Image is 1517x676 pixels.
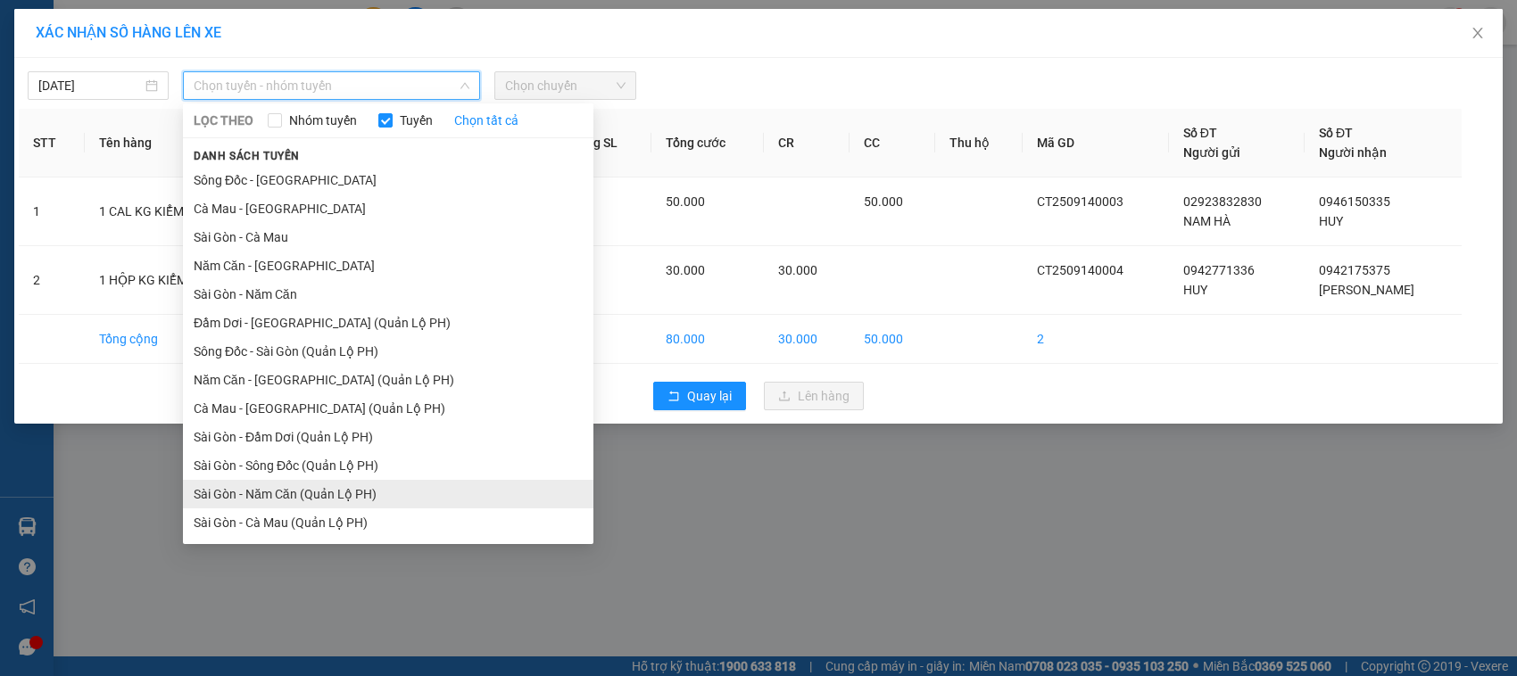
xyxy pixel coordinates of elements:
[1319,214,1343,228] span: HUY
[864,194,903,209] span: 50.000
[19,109,85,177] th: STT
[183,251,593,280] li: Năm Căn - [GEOGRAPHIC_DATA]
[651,109,764,177] th: Tổng cước
[194,72,469,99] span: Chọn tuyến - nhóm tuyến
[935,109,1023,177] th: Thu hộ
[183,508,593,537] li: Sài Gòn - Cà Mau (Quản Lộ PH)
[778,263,817,277] span: 30.000
[183,366,593,394] li: Năm Căn - [GEOGRAPHIC_DATA] (Quản Lộ PH)
[1319,283,1414,297] span: [PERSON_NAME]
[505,72,625,99] span: Chọn chuyến
[667,390,680,404] span: rollback
[183,337,593,366] li: Sông Đốc - Sài Gòn (Quản Lộ PH)
[460,80,470,91] span: down
[764,382,864,410] button: uploadLên hàng
[653,382,746,410] button: rollbackQuay lại
[764,109,850,177] th: CR
[764,315,850,364] td: 30.000
[1319,263,1390,277] span: 0942175375
[687,386,732,406] span: Quay lại
[558,315,651,364] td: 2
[19,246,85,315] td: 2
[183,480,593,508] li: Sài Gòn - Năm Căn (Quản Lộ PH)
[1037,263,1123,277] span: CT2509140004
[183,309,593,337] li: Đầm Dơi - [GEOGRAPHIC_DATA] (Quản Lộ PH)
[183,166,593,194] li: Sông Đốc - [GEOGRAPHIC_DATA]
[1023,109,1169,177] th: Mã GD
[183,451,593,480] li: Sài Gòn - Sông Đốc (Quản Lộ PH)
[1319,145,1387,160] span: Người nhận
[1183,126,1217,140] span: Số ĐT
[666,263,705,277] span: 30.000
[1183,194,1262,209] span: 02923832830
[1183,283,1207,297] span: HUY
[850,315,935,364] td: 50.000
[1037,194,1123,209] span: CT2509140003
[36,24,221,41] span: XÁC NHẬN SỐ HÀNG LÊN XE
[282,111,364,130] span: Nhóm tuyến
[393,111,440,130] span: Tuyến
[183,194,593,223] li: Cà Mau - [GEOGRAPHIC_DATA]
[183,148,311,164] span: Danh sách tuyến
[1319,194,1390,209] span: 0946150335
[38,76,142,95] input: 15/09/2025
[1453,9,1503,59] button: Close
[1183,263,1255,277] span: 0942771336
[454,111,518,130] a: Chọn tất cả
[183,394,593,423] li: Cà Mau - [GEOGRAPHIC_DATA] (Quản Lộ PH)
[194,111,253,130] span: LỌC THEO
[1023,315,1169,364] td: 2
[19,177,85,246] td: 1
[1183,214,1231,228] span: NAM HÀ
[558,109,651,177] th: Tổng SL
[85,109,233,177] th: Tên hàng
[85,246,233,315] td: 1 HỘP KG KIỂM
[85,177,233,246] td: 1 CAL KG KIỂM
[666,194,705,209] span: 50.000
[1471,26,1485,40] span: close
[1319,126,1353,140] span: Số ĐT
[183,280,593,309] li: Sài Gòn - Năm Căn
[85,315,233,364] td: Tổng cộng
[850,109,935,177] th: CC
[183,423,593,451] li: Sài Gòn - Đầm Dơi (Quản Lộ PH)
[1183,145,1240,160] span: Người gửi
[651,315,764,364] td: 80.000
[183,223,593,251] li: Sài Gòn - Cà Mau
